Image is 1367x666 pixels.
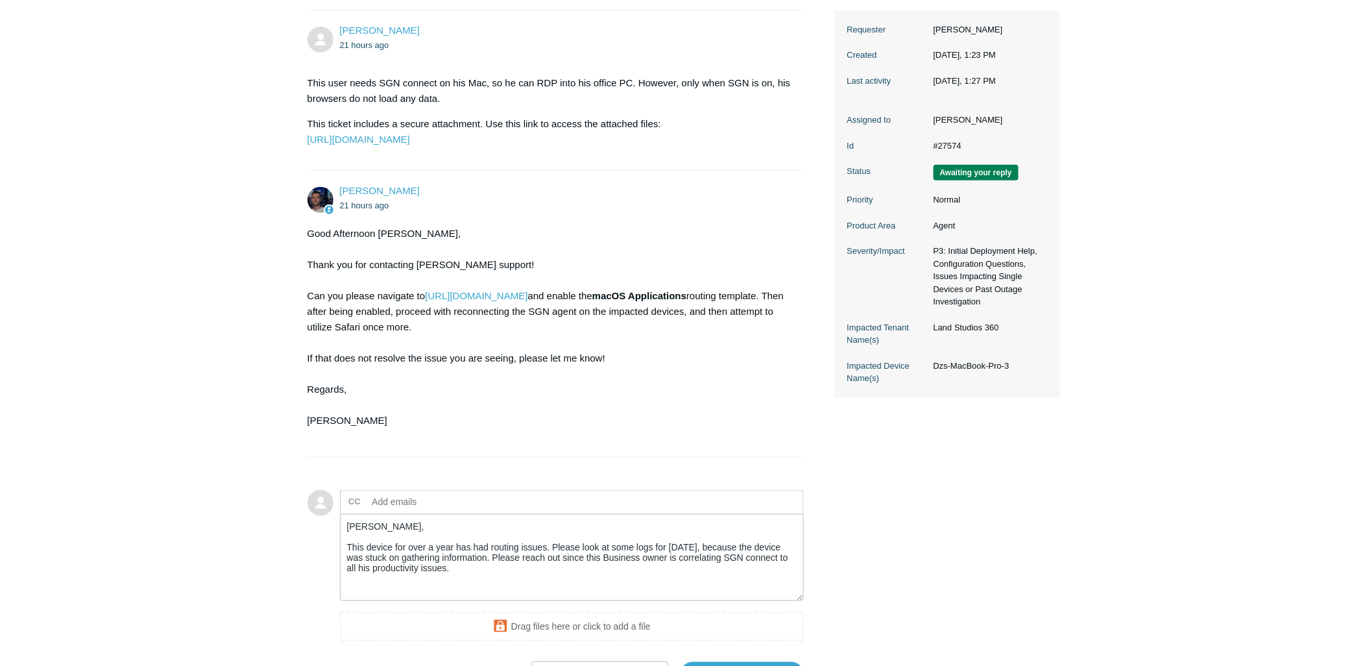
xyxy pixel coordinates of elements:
[425,290,527,301] a: [URL][DOMAIN_NAME]
[927,360,1047,373] dd: Dzs-MacBook-Pro-3
[367,492,507,512] input: Add emails
[927,193,1047,206] dd: Normal
[340,185,420,196] span: Connor Davis
[847,140,927,153] dt: Id
[308,134,410,145] a: [URL][DOMAIN_NAME]
[934,165,1019,180] span: We are waiting for you to respond
[927,114,1047,127] dd: [PERSON_NAME]
[927,219,1047,232] dd: Agent
[308,75,792,106] p: This user needs SGN connect on his Mac, so he can RDP into his office PC. However, only when SGN ...
[340,25,420,36] a: [PERSON_NAME]
[308,116,792,147] p: This ticket includes a secure attachment. Use this link to access the attached files:
[592,290,686,301] strong: macOS Applications
[348,492,361,512] label: CC
[847,23,927,36] dt: Requester
[847,75,927,88] dt: Last activity
[847,193,927,206] dt: Priority
[340,185,420,196] a: [PERSON_NAME]
[927,140,1047,153] dd: #27574
[847,49,927,62] dt: Created
[847,219,927,232] dt: Product Area
[934,76,997,86] time: 08/20/2025, 13:27
[340,25,420,36] span: Victor Villanueva
[847,360,927,385] dt: Impacted Device Name(s)
[308,226,792,444] div: Good Afternoon [PERSON_NAME], Thank you for contacting [PERSON_NAME] support! Can you please navi...
[927,245,1047,308] dd: P3: Initial Deployment Help, Configuration Questions, Issues Impacting Single Devices or Past Out...
[847,321,927,347] dt: Impacted Tenant Name(s)
[340,201,389,210] time: 08/20/2025, 13:27
[847,114,927,127] dt: Assigned to
[340,40,389,50] time: 08/20/2025, 13:23
[847,245,927,258] dt: Severity/Impact
[934,50,997,60] time: 08/20/2025, 13:23
[927,23,1047,36] dd: [PERSON_NAME]
[847,165,927,178] dt: Status
[340,514,804,602] textarea: Add your reply
[927,321,1047,334] dd: Land Studios 360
